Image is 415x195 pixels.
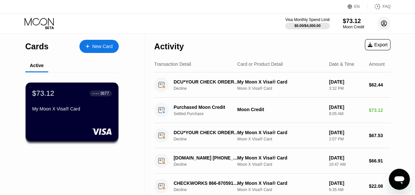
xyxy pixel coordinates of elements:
[285,17,329,22] div: Visa Monthly Spend Limit
[329,111,363,116] div: 8:05 AM
[174,79,239,85] div: DCU*YOUR CHECK ORDER [PHONE_NUMBER] US
[100,91,109,96] div: 3677
[237,181,324,186] div: My Moon X Visa® Card
[237,155,324,160] div: My Moon X Visa® Card
[174,105,239,110] div: Purchased Moon Credit
[369,108,390,113] div: $73.12
[93,92,99,94] div: ● ● ● ●
[329,162,363,167] div: 10:47 AM
[26,83,118,141] div: $73.12● ● ● ●3677My Moon X Visa® Card
[174,130,239,135] div: DCU*YOUR CHECK ORDER [PHONE_NUMBER] US
[174,111,243,116] div: Settled Purchase
[237,61,283,67] div: Card or Product Detail
[383,4,390,9] div: FAQ
[329,130,363,135] div: [DATE]
[343,18,364,29] div: $73.12Moon Credit
[174,187,243,192] div: Decline
[285,17,329,29] div: Visa Monthly Spend Limit$0.00/$4,000.00
[174,155,239,160] div: [DOMAIN_NAME] [PHONE_NUMBER] US
[343,25,364,29] div: Moon Credit
[30,63,44,68] div: Active
[174,162,243,167] div: Decline
[25,42,49,51] div: Cards
[154,148,390,174] div: [DOMAIN_NAME] [PHONE_NUMBER] USDeclineMy Moon X Visa® CardMoon X Visa® Card[DATE]10:47 AM$66.91
[32,106,112,111] div: My Moon X Visa® Card
[369,158,390,163] div: $66.91
[237,162,324,167] div: Moon X Visa® Card
[154,72,390,98] div: DCU*YOUR CHECK ORDER [PHONE_NUMBER] USDeclineMy Moon X Visa® CardMoon X Visa® Card[DATE]3:32 PM$6...
[369,133,390,138] div: $67.53
[329,155,363,160] div: [DATE]
[294,24,321,28] div: $0.00 / $4,000.00
[174,137,243,141] div: Decline
[237,107,324,112] div: Moon Credit
[237,86,324,91] div: Moon X Visa® Card
[329,137,363,141] div: 2:07 PM
[174,86,243,91] div: Decline
[347,3,367,10] div: EN
[237,137,324,141] div: Moon X Visa® Card
[369,61,384,67] div: Amount
[389,169,410,190] iframe: Button to launch messaging window
[92,44,113,49] div: New Card
[154,123,390,148] div: DCU*YOUR CHECK ORDER [PHONE_NUMBER] USDeclineMy Moon X Visa® CardMoon X Visa® Card[DATE]2:07 PM$6...
[329,79,363,85] div: [DATE]
[237,187,324,192] div: Moon X Visa® Card
[329,105,363,110] div: [DATE]
[367,3,390,10] div: FAQ
[329,181,363,186] div: [DATE]
[237,130,324,135] div: My Moon X Visa® Card
[329,61,354,67] div: Date & Time
[174,181,239,186] div: CHECKWORKS 866-8705918 US
[368,42,387,47] div: Export
[79,40,119,53] div: New Card
[329,86,363,91] div: 3:32 PM
[154,42,184,51] div: Activity
[154,98,390,123] div: Purchased Moon CreditSettled PurchaseMoon Credit[DATE]8:05 AM$73.12
[329,187,363,192] div: 6:35 AM
[237,79,324,85] div: My Moon X Visa® Card
[154,61,191,67] div: Transaction Detail
[369,82,390,87] div: $62.44
[365,39,390,50] div: Export
[369,183,390,189] div: $22.08
[32,89,54,98] div: $73.12
[343,18,364,25] div: $73.12
[354,4,360,9] div: EN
